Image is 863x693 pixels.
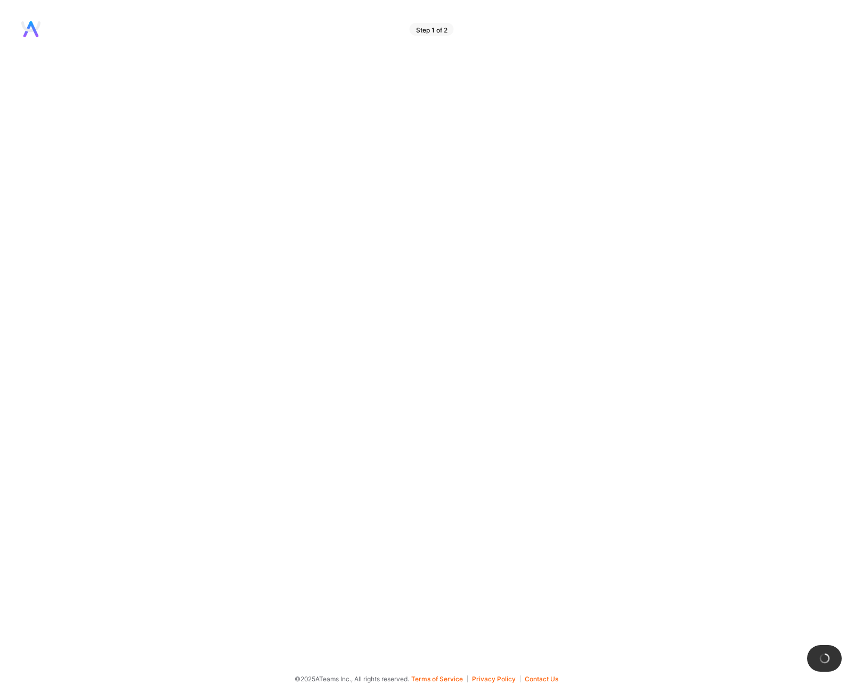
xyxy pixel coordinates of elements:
button: Contact Us [525,675,558,682]
div: Step 1 of 2 [410,23,454,36]
img: loading [819,653,831,664]
span: © 2025 ATeams Inc., All rights reserved. [295,673,409,684]
button: Privacy Policy [472,675,520,682]
button: Terms of Service [411,675,468,682]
